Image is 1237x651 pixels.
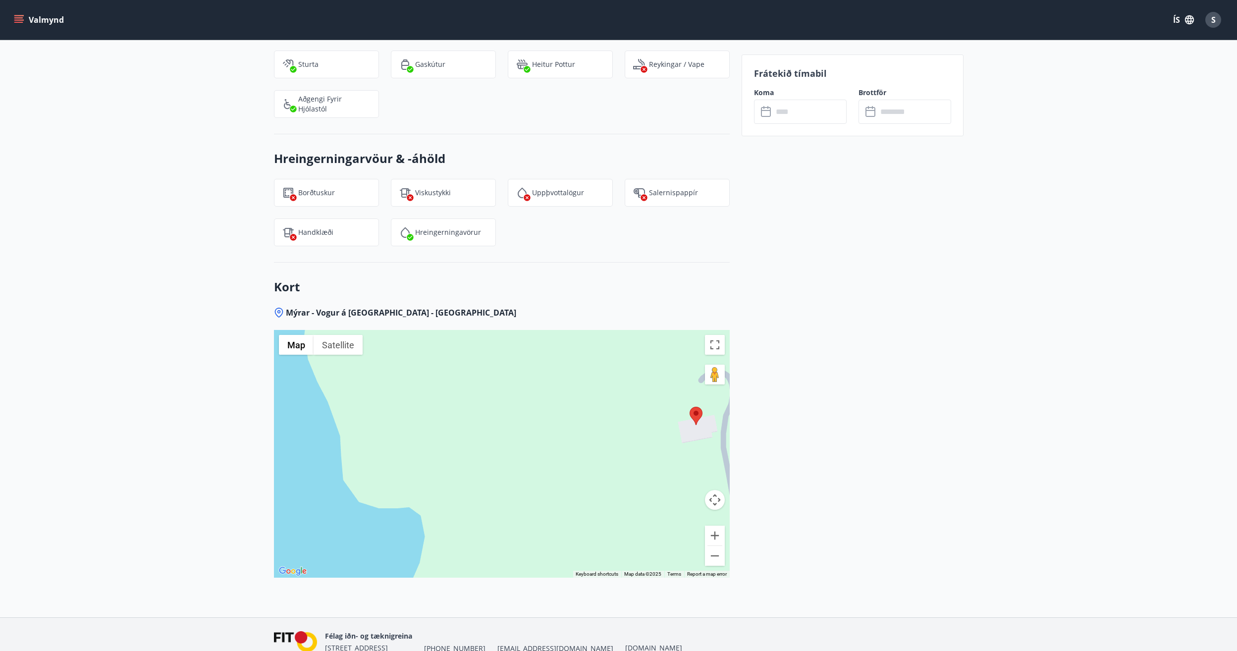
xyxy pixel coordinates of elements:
img: h89QDIuHlAdpqTriuIvuEWkTH976fOgBEOOeu1mi.svg [516,58,528,70]
img: 8ENmoI4irXQYYuBMoT0A4RDwxVOScARjCaqz7yHU.svg [399,58,411,70]
img: fkJ5xMEnKf9CQ0V6c12WfzkDEsV4wRmoMqv4DnVF.svg [282,58,294,70]
img: y5Bi4hK1jQC9cBVbXcWRSDyXCR2Ut8Z2VPlYjj17.svg [516,187,528,199]
p: Uppþvottalögur [532,188,584,198]
img: 8IYIKVZQyRlUC6HQIIUSdjpPGRncJsz2RzLgWvp4.svg [282,98,294,110]
img: FQTGzxj9jDlMaBqrp2yyjtzD4OHIbgqFuIf1EfZm.svg [282,187,294,199]
span: Map data ©2025 [624,571,661,577]
button: ÍS [1168,11,1199,29]
p: Heitur pottur [532,59,575,69]
label: Koma [754,88,847,98]
img: Google [276,565,309,578]
span: Félag iðn- og tæknigreina [325,631,412,641]
button: Keyboard shortcuts [576,571,618,578]
button: S [1201,8,1225,32]
a: Open this area in Google Maps (opens a new window) [276,565,309,578]
button: menu [12,11,68,29]
button: Zoom out [705,546,725,566]
img: tIVzTFYizac3SNjIS52qBBKOADnNn3qEFySneclv.svg [399,187,411,199]
label: Brottför [859,88,951,98]
button: Drag Pegman onto the map to open Street View [705,365,725,384]
button: Show satellite imagery [314,335,363,355]
button: Toggle fullscreen view [705,335,725,355]
p: Reykingar / Vape [649,59,704,69]
p: Aðgengi fyrir hjólastól [298,94,371,114]
p: Viskustykki [415,188,451,198]
h3: Kort [274,278,730,295]
img: QNIUl6Cv9L9rHgMXwuzGLuiJOj7RKqxk9mBFPqjq.svg [633,58,645,70]
button: Show street map [279,335,314,355]
p: Sturta [298,59,319,69]
span: S [1211,14,1216,25]
p: Hreingerningavörur [415,227,481,237]
img: uiBtL0ikWr40dZiggAgPY6zIBwQcLm3lMVfqTObx.svg [282,226,294,238]
p: Frátekið tímabil [754,67,951,80]
span: Mýrar - Vogur á [GEOGRAPHIC_DATA] - [GEOGRAPHIC_DATA] [286,307,516,318]
a: Report a map error [687,571,727,577]
p: Gaskútur [415,59,445,69]
button: Map camera controls [705,490,725,510]
img: IEMZxl2UAX2uiPqnGqR2ECYTbkBjM7IGMvKNT7zJ.svg [399,226,411,238]
h3: Hreingerningarvöur & -áhöld [274,150,730,167]
p: Salernispappír [649,188,698,198]
button: Zoom in [705,526,725,545]
a: Terms (opens in new tab) [667,571,681,577]
img: JsUkc86bAWErts0UzsjU3lk4pw2986cAIPoh8Yw7.svg [633,187,645,199]
p: Handklæði [298,227,333,237]
p: Borðtuskur [298,188,335,198]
